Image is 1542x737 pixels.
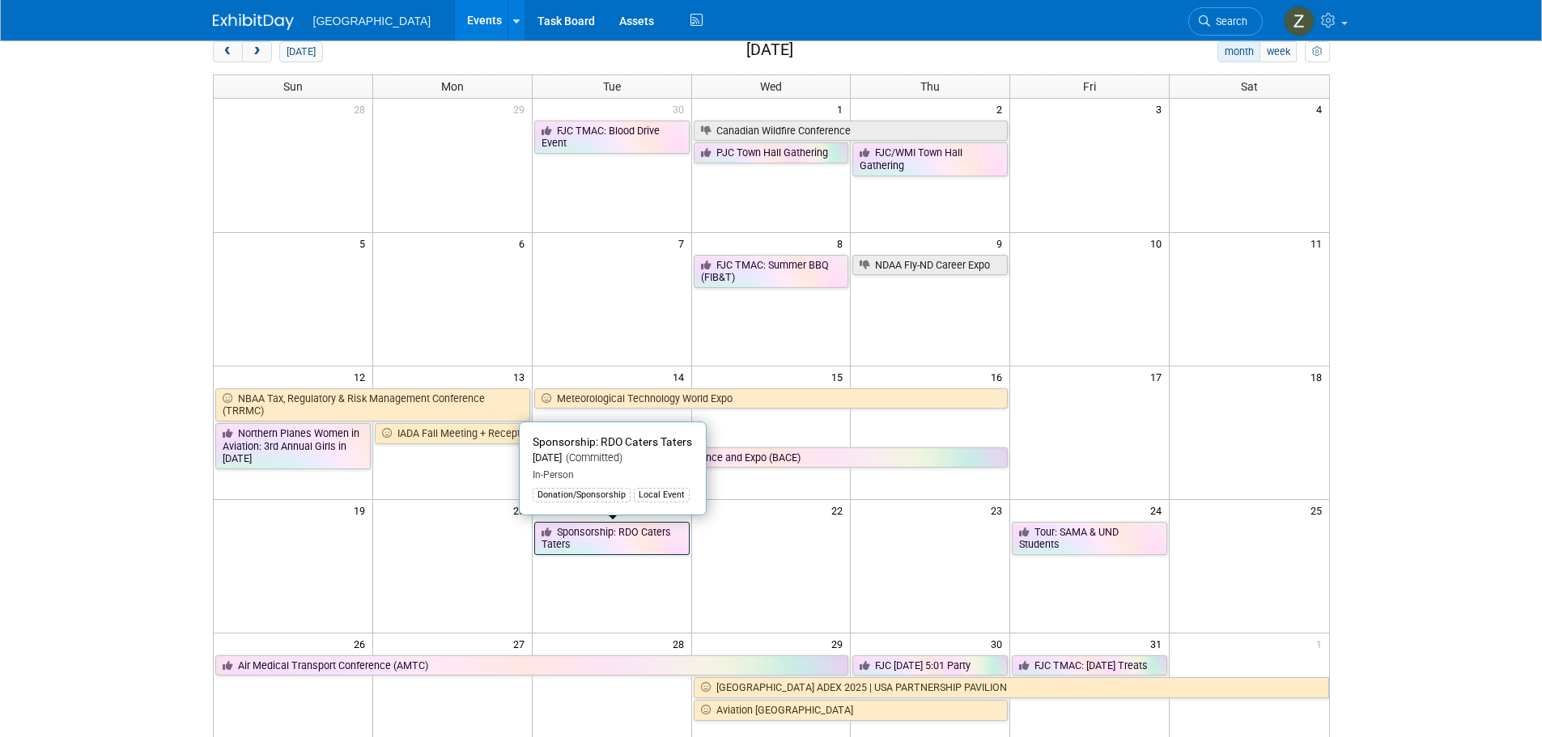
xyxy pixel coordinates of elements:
img: ExhibitDay [213,14,294,30]
span: 25 [1309,500,1329,520]
a: Air Medical Transport Conference (AMTC) [215,655,849,676]
a: Meteorological Technology World Expo [534,388,1009,409]
span: 19 [352,500,372,520]
span: Sponsorship: RDO Caters Taters [533,435,692,448]
a: [GEOGRAPHIC_DATA] ADEX 2025 | USA PARTNERSHIP PAVILION [694,677,1329,698]
span: Sun [283,80,303,93]
span: Search [1210,15,1247,28]
span: Thu [920,80,940,93]
img: Zoe Graham [1284,6,1315,36]
span: 30 [989,633,1009,654]
span: 10 [1149,233,1169,253]
span: 20 [512,500,532,520]
span: 28 [671,633,691,654]
a: Sponsorship: RDO Caters Taters [534,522,690,555]
i: Personalize Calendar [1312,47,1323,57]
span: 31 [1149,633,1169,654]
span: 11 [1309,233,1329,253]
a: Northern Planes Women in Aviation: 3rd Annual Girls in [DATE] [215,423,371,469]
span: 1 [1315,633,1329,654]
span: 30 [671,99,691,119]
span: 23 [989,500,1009,520]
span: 29 [512,99,532,119]
span: 28 [352,99,372,119]
a: FJC TMAC: Blood Drive Event [534,121,690,154]
a: Tour: SAMA & UND Students [1012,522,1167,555]
button: prev [213,41,243,62]
span: 16 [989,366,1009,387]
a: FJC/WMI Town Hall Gathering [852,142,1008,176]
span: 13 [512,366,532,387]
span: Tue [603,80,621,93]
span: 14 [671,366,691,387]
span: Wed [760,80,782,93]
span: 15 [830,366,850,387]
span: 18 [1309,366,1329,387]
a: NDAA Fly-ND Career Expo [852,255,1008,276]
span: 9 [995,233,1009,253]
div: Local Event [634,488,690,502]
button: next [242,41,272,62]
a: FJC [DATE] 5:01 Party [852,655,1008,676]
span: 27 [512,633,532,654]
span: 7 [677,233,691,253]
span: Mon [441,80,464,93]
span: 1 [835,99,850,119]
div: [DATE] [533,451,693,465]
a: FJC TMAC: [DATE] Treats [1012,655,1167,676]
span: 24 [1149,500,1169,520]
span: 2 [995,99,1009,119]
span: 3 [1154,99,1169,119]
a: FJC TMAC: Summer BBQ (FIB&T) [694,255,849,288]
a: Search [1188,7,1263,36]
span: 12 [352,366,372,387]
span: 6 [517,233,532,253]
button: month [1217,41,1260,62]
a: NBAA Business Aviation Conference and Expo (BACE) [534,447,1009,468]
span: In-Person [533,469,574,481]
a: IADA Fall Meeting + Reception [375,423,690,444]
div: Donation/Sponsorship [533,488,631,502]
span: 29 [830,633,850,654]
span: 4 [1315,99,1329,119]
a: PJC Town Hall Gathering [694,142,849,163]
span: 26 [352,633,372,654]
span: 8 [835,233,850,253]
h2: [DATE] [746,41,793,59]
a: NBAA Tax, Regulatory & Risk Management Conference (TRRMC) [215,388,530,421]
span: Fri [1083,80,1096,93]
a: Aviation [GEOGRAPHIC_DATA] [694,700,1009,721]
span: 17 [1149,366,1169,387]
a: Canadian Wildfire Conference [694,121,1009,142]
button: [DATE] [279,41,322,62]
span: 22 [830,500,850,520]
span: Sat [1241,80,1258,93]
span: 5 [358,233,372,253]
button: week [1260,41,1297,62]
span: (Committed) [562,451,622,464]
span: [GEOGRAPHIC_DATA] [313,15,431,28]
button: myCustomButton [1305,41,1329,62]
